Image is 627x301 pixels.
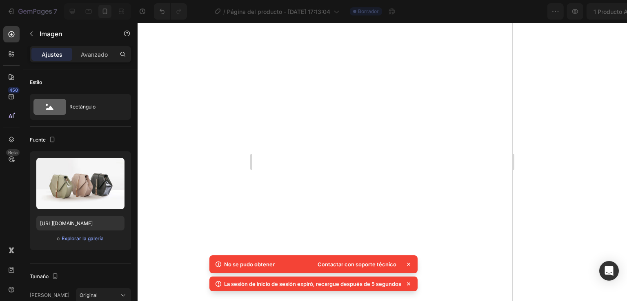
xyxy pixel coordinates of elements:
font: Fuente [30,137,46,143]
font: Ajustes [42,51,62,58]
font: Ahorrar [544,8,564,15]
font: Beta [8,150,18,155]
div: Deshacer/Rehacer [154,3,187,20]
img: imagen de vista previa [36,158,125,209]
font: Borrador [358,8,379,14]
div: Abrir Intercom Messenger [599,261,619,281]
font: Página del producto - [DATE] 17:13:04 [227,8,330,15]
font: Avanzado [81,51,108,58]
font: No se pudo obtener [224,261,275,268]
font: Estilo [30,79,42,85]
font: Explorar la galería [62,235,104,241]
font: 450 [9,87,18,93]
button: 1 producto asignado [456,3,537,20]
font: Publicar [578,8,600,15]
iframe: Área de diseño [252,23,512,301]
font: Rectángulo [69,104,96,110]
font: 1 producto asignado [462,8,519,15]
button: Ahorrar [540,3,567,20]
button: Explorar la galería [61,235,104,243]
font: o [57,235,60,241]
font: Original [80,292,98,298]
input: https://ejemplo.com/imagen.jpg [36,216,125,230]
button: 7 [3,3,61,20]
p: Imagen [40,29,109,39]
font: Tamaño [30,273,49,279]
font: Contactar con soporte técnico [318,261,396,268]
font: / [223,8,225,15]
font: 7 [53,7,57,15]
font: La sesión de inicio de sesión expiró, recargue después de 5 segundos [224,281,401,287]
font: [PERSON_NAME] [30,292,69,298]
font: Imagen [40,30,62,38]
button: Publicar [571,3,607,20]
